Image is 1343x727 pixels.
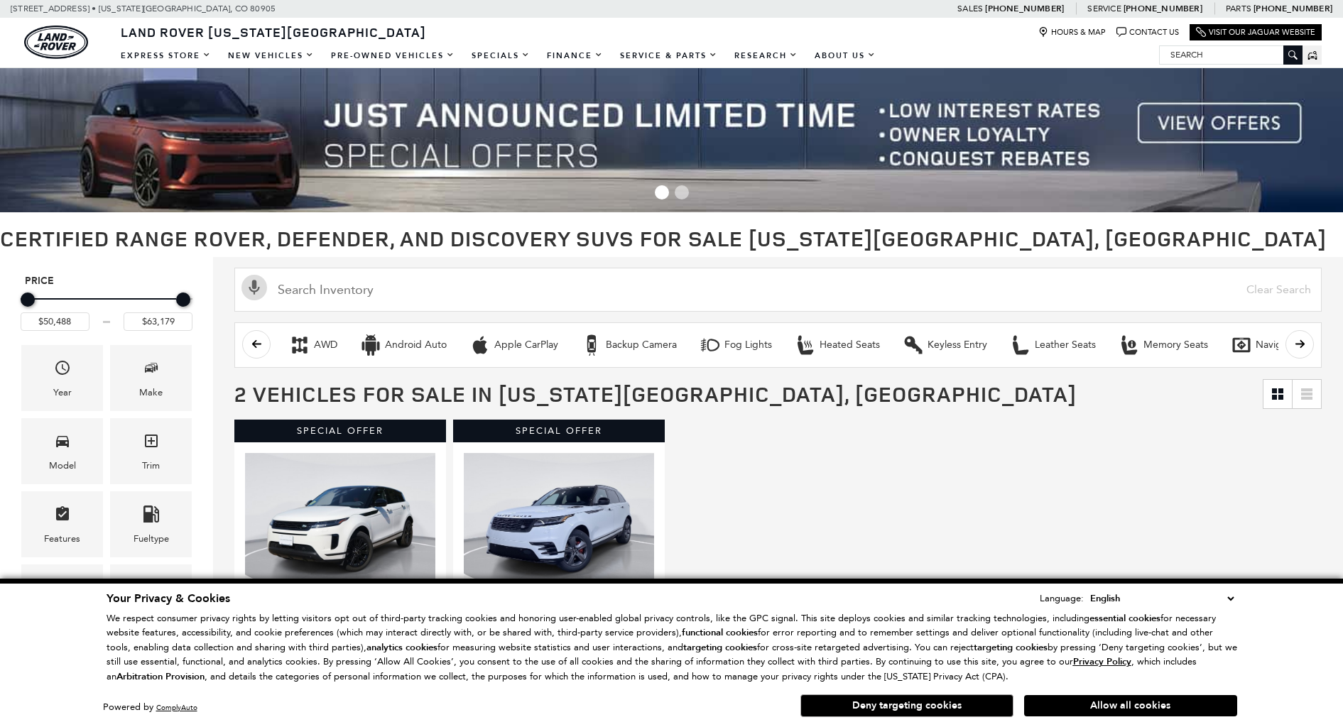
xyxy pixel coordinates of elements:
[25,275,188,288] h5: Price
[124,312,192,331] input: Maximum
[24,26,88,59] img: Land Rover
[143,356,160,385] span: Make
[581,334,602,356] div: Backup Camera
[1111,330,1216,360] button: Memory SeatsMemory Seats
[1116,27,1179,38] a: Contact Us
[322,43,463,68] a: Pre-Owned Vehicles
[1073,655,1131,668] u: Privacy Policy
[21,564,103,630] div: TransmissionTransmission
[219,43,322,68] a: New Vehicles
[1010,334,1031,356] div: Leather Seats
[1231,334,1252,356] div: Navigation System
[156,703,197,712] a: ComplyAuto
[538,43,611,68] a: Finance
[139,385,163,400] div: Make
[281,330,345,360] button: AWDAWD
[21,345,103,411] div: YearYear
[112,43,219,68] a: EXPRESS STORE
[11,4,276,13] a: [STREET_ADDRESS] • [US_STATE][GEOGRAPHIC_DATA], CO 80905
[820,339,880,351] div: Heated Seats
[462,330,566,360] button: Apple CarPlayApple CarPlay
[234,420,446,442] div: Special Offer
[53,385,72,400] div: Year
[385,339,447,351] div: Android Auto
[352,330,455,360] button: Android AutoAndroid Auto
[103,703,197,712] div: Powered by
[1285,330,1314,359] button: scroll right
[142,458,160,474] div: Trim
[241,275,267,300] svg: Click to toggle on voice search
[611,43,726,68] a: Service & Parts
[110,345,192,411] div: MakeMake
[110,491,192,557] div: FueltypeFueltype
[245,453,435,596] img: 2025 Land Rover Range Rover Evoque S
[314,339,337,351] div: AWD
[1119,334,1140,356] div: Memory Seats
[234,379,1077,408] span: 2 Vehicles for Sale in [US_STATE][GEOGRAPHIC_DATA], [GEOGRAPHIC_DATA]
[795,334,816,356] div: Heated Seats
[675,185,689,199] span: Go to slide 2
[21,293,35,307] div: Minimum Price
[800,694,1013,717] button: Deny targeting cookies
[573,330,685,360] button: Backup CameraBackup Camera
[112,23,435,40] a: Land Rover [US_STATE][GEOGRAPHIC_DATA]
[928,339,987,351] div: Keyless Entry
[21,288,192,331] div: Price
[176,293,190,307] div: Maximum Price
[110,418,192,484] div: TrimTrim
[21,418,103,484] div: ModelModel
[469,334,491,356] div: Apple CarPlay
[787,330,888,360] button: Heated SeatsHeated Seats
[724,339,772,351] div: Fog Lights
[289,334,310,356] div: AWD
[360,334,381,356] div: Android Auto
[112,43,884,68] nav: Main Navigation
[366,641,437,654] strong: analytics cookies
[700,334,721,356] div: Fog Lights
[24,26,88,59] a: land-rover
[54,575,71,604] span: Transmission
[655,185,669,199] span: Go to slide 1
[494,339,558,351] div: Apple CarPlay
[1002,330,1104,360] button: Leather SeatsLeather Seats
[1038,27,1106,38] a: Hours & Map
[606,339,677,351] div: Backup Camera
[1035,339,1096,351] div: Leather Seats
[1087,591,1237,606] select: Language Select
[21,312,89,331] input: Minimum
[1089,612,1160,625] strong: essential cookies
[49,458,76,474] div: Model
[143,429,160,458] span: Trim
[54,502,71,531] span: Features
[957,4,983,13] span: Sales
[1256,339,1339,351] div: Navigation System
[453,420,665,442] div: Special Offer
[116,670,205,683] strong: Arbitration Provision
[242,330,271,359] button: scroll left
[1040,594,1084,603] div: Language:
[1143,339,1208,351] div: Memory Seats
[985,3,1064,14] a: [PHONE_NUMBER]
[1087,4,1121,13] span: Service
[806,43,884,68] a: About Us
[54,356,71,385] span: Year
[234,268,1322,312] input: Search Inventory
[682,626,758,639] strong: functional cookies
[683,641,757,654] strong: targeting cookies
[1226,4,1251,13] span: Parts
[1254,3,1332,14] a: [PHONE_NUMBER]
[903,334,924,356] div: Keyless Entry
[895,330,995,360] button: Keyless EntryKeyless Entry
[1073,656,1131,667] a: Privacy Policy
[21,491,103,557] div: FeaturesFeatures
[726,43,806,68] a: Research
[44,531,80,547] div: Features
[1160,46,1302,63] input: Search
[143,575,160,604] span: Mileage
[1196,27,1315,38] a: Visit Our Jaguar Website
[54,429,71,458] span: Model
[110,564,192,630] div: MileageMileage
[143,502,160,531] span: Fueltype
[463,43,538,68] a: Specials
[134,531,169,547] div: Fueltype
